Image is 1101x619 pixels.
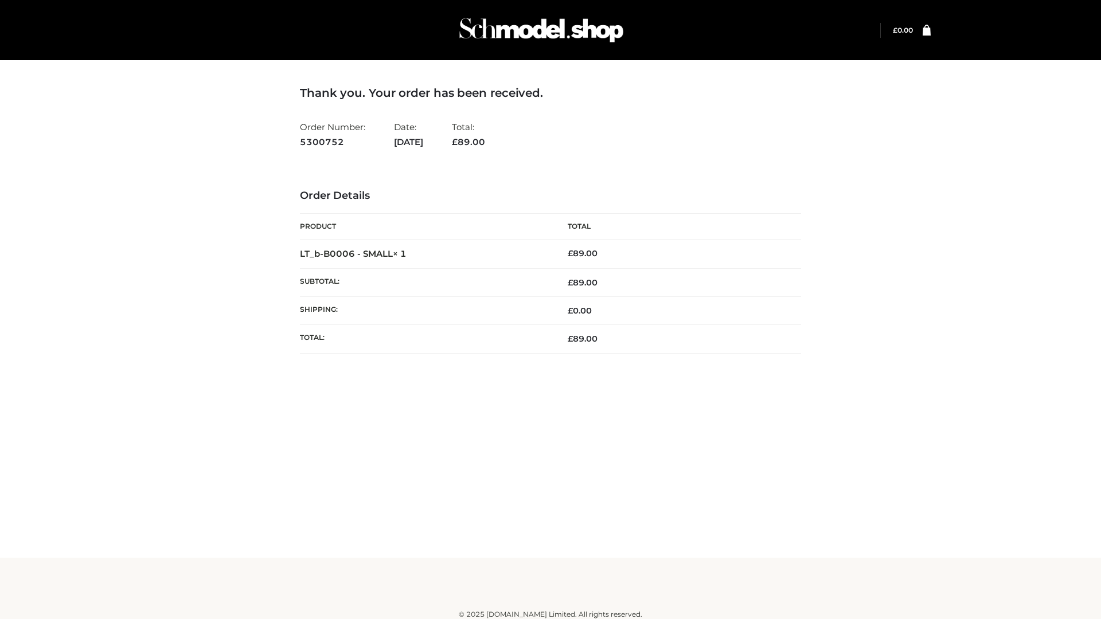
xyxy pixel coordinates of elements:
li: Date: [394,117,423,152]
span: 89.00 [568,334,598,344]
h3: Order Details [300,190,801,202]
strong: 5300752 [300,135,365,150]
strong: LT_b-B0006 - SMALL [300,248,407,259]
a: £0.00 [893,26,913,34]
span: £ [568,305,573,316]
bdi: 89.00 [568,248,598,258]
li: Total: [452,117,485,152]
span: £ [568,248,573,258]
th: Subtotal: [300,268,550,296]
span: £ [568,334,573,344]
span: £ [568,277,573,288]
img: Schmodel Admin 964 [455,7,627,53]
th: Total: [300,325,550,353]
span: 89.00 [568,277,598,288]
bdi: 0.00 [568,305,592,316]
span: £ [893,26,897,34]
h3: Thank you. Your order has been received. [300,86,801,100]
li: Order Number: [300,117,365,152]
strong: × 1 [393,248,407,259]
span: 89.00 [452,136,485,147]
th: Product [300,214,550,240]
span: £ [452,136,458,147]
strong: [DATE] [394,135,423,150]
th: Shipping: [300,297,550,325]
bdi: 0.00 [893,26,913,34]
th: Total [550,214,801,240]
